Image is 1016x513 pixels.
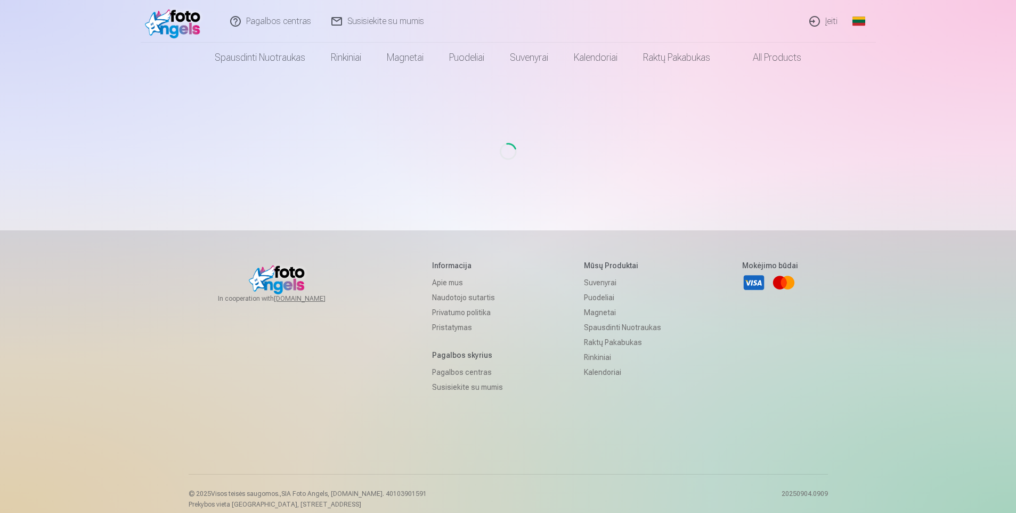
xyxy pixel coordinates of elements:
[432,350,503,360] h5: Pagalbos skyrius
[189,490,427,498] p: © 2025 Visos teisės saugomos. ,
[274,294,351,303] a: [DOMAIN_NAME]
[584,320,661,335] a: Spausdinti nuotraukas
[218,294,351,303] span: In cooperation with
[281,490,427,498] span: SIA Foto Angels, [DOMAIN_NAME]. 40103901591
[584,365,661,380] a: Kalendoriai
[432,290,503,305] a: Naudotojo sutartis
[584,275,661,290] a: Suvenyrai
[202,43,318,73] a: Spausdinti nuotraukas
[584,350,661,365] a: Rinkiniai
[432,365,503,380] a: Pagalbos centras
[189,500,427,509] p: Prekybos vieta [GEOGRAPHIC_DATA], [STREET_ADDRESS]
[782,490,828,509] p: 20250904.0909
[432,260,503,271] h5: Informacija
[723,43,814,73] a: All products
[318,43,374,73] a: Rinkiniai
[497,43,561,73] a: Suvenyrai
[742,260,798,271] h5: Mokėjimo būdai
[584,260,661,271] h5: Mūsų produktai
[584,290,661,305] a: Puodeliai
[432,380,503,395] a: Susisiekite su mumis
[432,275,503,290] a: Apie mus
[561,43,630,73] a: Kalendoriai
[742,271,766,294] a: Visa
[772,271,795,294] a: Mastercard
[584,335,661,350] a: Raktų pakabukas
[432,305,503,320] a: Privatumo politika
[584,305,661,320] a: Magnetai
[630,43,723,73] a: Raktų pakabukas
[432,320,503,335] a: Pristatymas
[145,4,206,38] img: /fa5
[374,43,436,73] a: Magnetai
[436,43,497,73] a: Puodeliai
